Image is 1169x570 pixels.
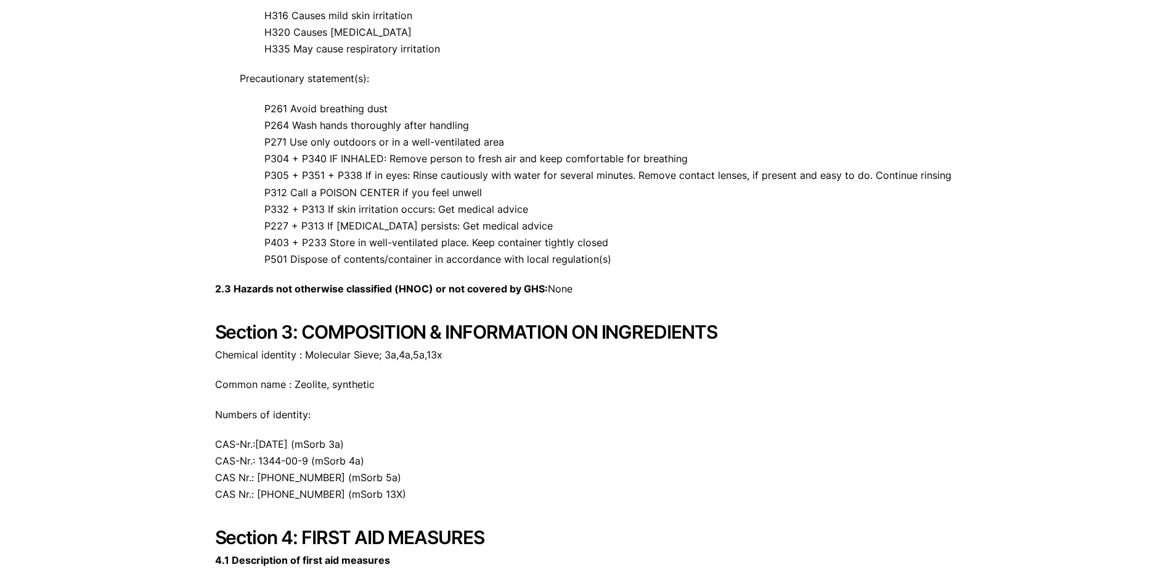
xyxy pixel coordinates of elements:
[215,407,955,423] p: Numbers of identity:
[215,7,955,58] p: H316 Causes mild skin irritation H320 Causes [MEDICAL_DATA] H335 May cause respiratory irritation
[215,347,955,363] p: Chemical identity : Molecular Sieve; 3a,4a,5a,13x
[215,376,955,393] p: Common name : Zeolite, synthetic
[215,101,955,268] p: P261 Avoid breathing dust P264 Wash hands thoroughly after handling P271 Use only outdoors or in ...
[215,281,955,297] p: None
[215,436,955,503] p: CAS-Nr.:[DATE] (mSorb 3a) CAS-Nr.: 1344-00-9 (mSorb 4a) CAS Nr.: [PHONE_NUMBER] (mSorb 5a) CAS Nr...
[215,321,955,343] h2: Section 3: COMPOSITION & INFORMATION ON INGREDIENTS
[215,554,390,566] strong: 4.1 Description of first aid measures
[215,70,955,87] p: Precautionary statement(s):
[215,283,548,295] strong: 2.3 Hazards not otherwise classified (HNOC) or not covered by GHS:
[215,526,955,548] h2: Section 4: FIRST AID MEASURES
